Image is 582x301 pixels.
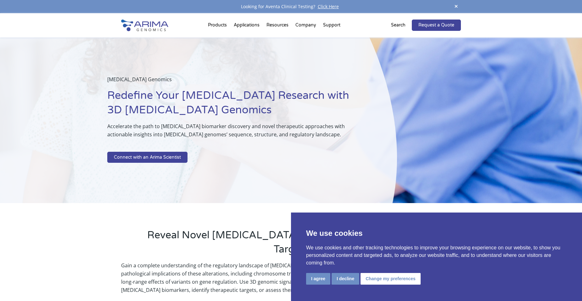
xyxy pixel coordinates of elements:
[306,244,567,267] p: We use cookies and other tracking technologies to improve your browsing experience on our website...
[146,228,436,261] h2: Reveal Novel [MEDICAL_DATA] Biomarkers and Therapeutic Targets
[361,273,421,285] button: Change my preferences
[121,20,168,31] img: Arima-Genomics-logo
[107,122,366,144] p: Accelerate the path to [MEDICAL_DATA] biomarker discovery and novel therapeutic approaches with a...
[315,3,341,9] a: Click Here
[121,3,461,11] div: Looking for Aventa Clinical Testing?
[306,228,567,239] p: We use cookies
[107,88,366,122] h1: Redefine Your [MEDICAL_DATA] Research with 3D [MEDICAL_DATA] Genomics
[107,75,366,88] p: [MEDICAL_DATA] Genomics
[107,152,187,163] a: Connect with an Arima Scientist
[332,273,359,285] button: I decline
[412,20,461,31] a: Request a Quote
[121,261,461,294] p: Gain a complete understanding of the regulatory landscape of [MEDICAL_DATA] genomes with 3D genom...
[306,273,330,285] button: I agree
[391,21,406,29] p: Search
